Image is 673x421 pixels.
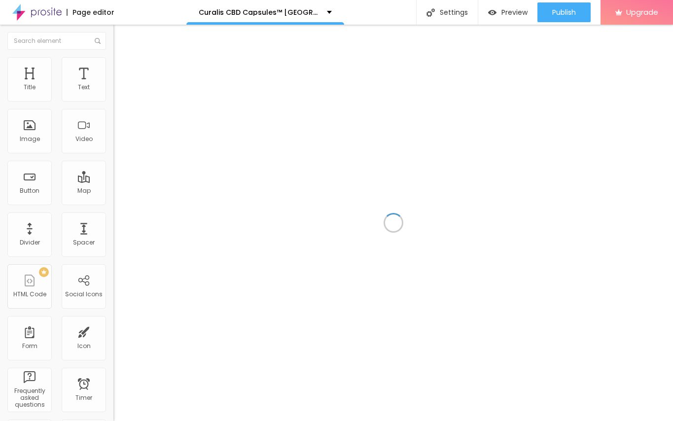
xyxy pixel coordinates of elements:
span: Upgrade [626,8,658,16]
button: Publish [537,2,591,22]
img: Icone [95,38,101,44]
img: Icone [426,8,435,17]
span: Preview [501,8,528,16]
div: Icon [77,343,91,350]
button: Preview [478,2,537,22]
div: Page editor [67,9,114,16]
div: Image [20,136,40,142]
div: Title [24,84,35,91]
div: Video [75,136,93,142]
div: HTML Code [13,291,46,298]
p: Curalis CBD Capsules™ [GEOGRAPHIC_DATA] Official Website [199,9,319,16]
span: Publish [552,8,576,16]
div: Timer [75,394,92,401]
img: view-1.svg [488,8,496,17]
div: Spacer [73,239,95,246]
div: Text [78,84,90,91]
input: Search element [7,32,106,50]
div: Button [20,187,39,194]
div: Social Icons [65,291,103,298]
div: Divider [20,239,40,246]
div: Map [77,187,91,194]
div: Form [22,343,37,350]
div: Frequently asked questions [10,387,49,409]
